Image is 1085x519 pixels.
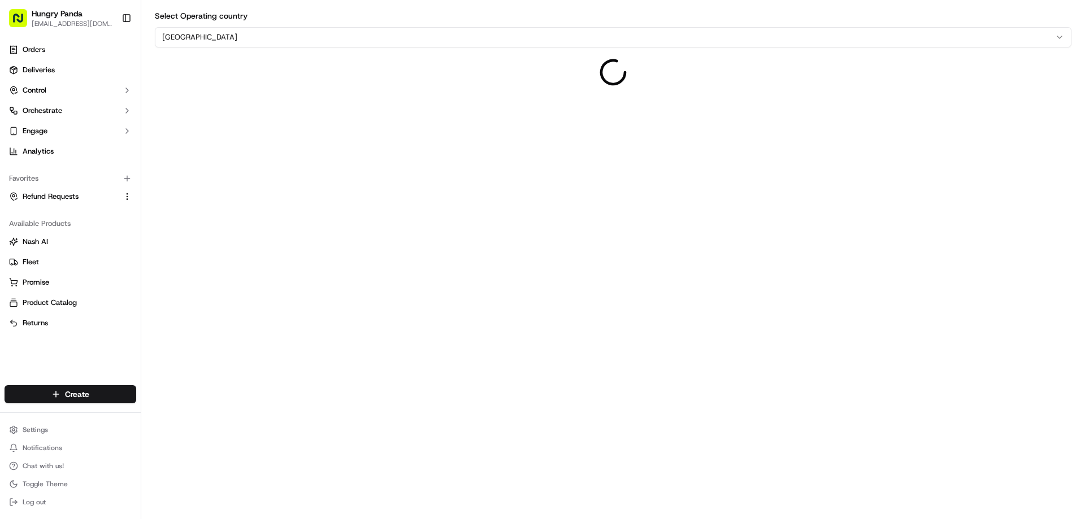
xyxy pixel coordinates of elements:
span: Promise [23,277,49,287]
a: Orders [5,41,136,59]
button: [EMAIL_ADDRESS][DOMAIN_NAME] [32,19,112,28]
span: Log out [23,498,46,507]
a: Product Catalog [9,298,132,308]
button: Hungry Panda[EMAIL_ADDRESS][DOMAIN_NAME] [5,5,117,32]
a: Nash AI [9,237,132,247]
span: Engage [23,126,47,136]
button: Chat with us! [5,458,136,474]
span: Chat with us! [23,461,64,470]
button: Product Catalog [5,294,136,312]
button: Promise [5,273,136,291]
span: Toggle Theme [23,479,68,489]
button: Control [5,81,136,99]
button: Fleet [5,253,136,271]
div: Available Products [5,215,136,233]
span: Notifications [23,443,62,452]
a: Returns [9,318,132,328]
button: Returns [5,314,136,332]
button: Toggle Theme [5,476,136,492]
button: Notifications [5,440,136,456]
a: Analytics [5,142,136,160]
span: Control [23,85,46,95]
a: Promise [9,277,132,287]
a: Fleet [9,257,132,267]
span: Analytics [23,146,54,156]
a: Refund Requests [9,191,118,202]
span: Settings [23,425,48,434]
button: Nash AI [5,233,136,251]
button: Settings [5,422,136,438]
button: Hungry Panda [32,8,83,19]
span: Orders [23,45,45,55]
button: Orchestrate [5,102,136,120]
button: Engage [5,122,136,140]
span: Fleet [23,257,39,267]
button: Create [5,385,136,403]
div: Favorites [5,169,136,187]
span: Orchestrate [23,106,62,116]
button: Log out [5,494,136,510]
span: Product Catalog [23,298,77,308]
span: Nash AI [23,237,48,247]
button: Refund Requests [5,187,136,206]
span: Create [65,389,89,400]
label: Select Operating country [155,11,248,21]
span: Returns [23,318,48,328]
span: Refund Requests [23,191,79,202]
a: Deliveries [5,61,136,79]
span: Deliveries [23,65,55,75]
